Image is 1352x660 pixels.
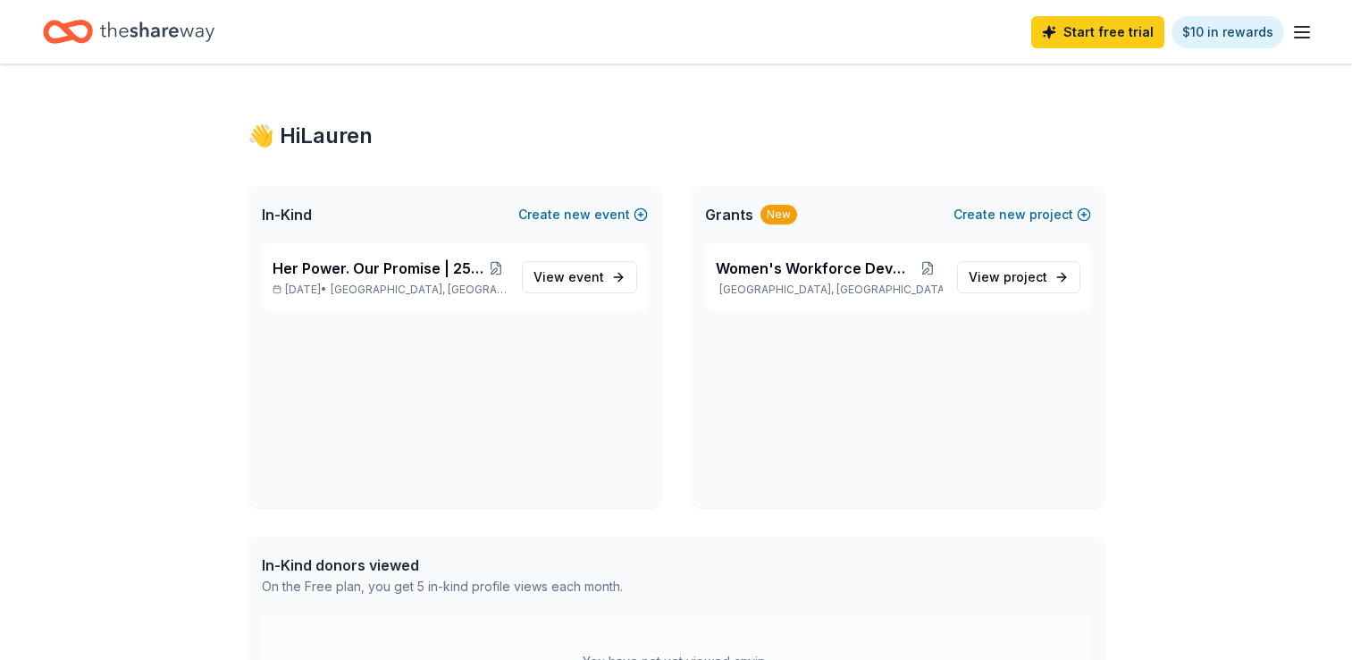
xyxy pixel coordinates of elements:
[716,283,943,297] p: [GEOGRAPHIC_DATA], [GEOGRAPHIC_DATA]
[262,554,623,576] div: In-Kind donors viewed
[1171,16,1284,48] a: $10 in rewards
[331,283,507,297] span: [GEOGRAPHIC_DATA], [GEOGRAPHIC_DATA]
[533,267,604,288] span: View
[273,283,508,297] p: [DATE] •
[705,204,753,225] span: Grants
[262,576,623,597] div: On the Free plan, you get 5 in-kind profile views each month.
[969,267,1047,288] span: View
[957,261,1080,293] a: View project
[568,269,604,284] span: event
[518,204,648,225] button: Createnewevent
[248,122,1105,150] div: 👋 Hi Lauren
[262,204,312,225] span: In-Kind
[43,11,214,53] a: Home
[564,204,591,225] span: new
[953,204,1091,225] button: Createnewproject
[522,261,637,293] a: View event
[760,205,797,224] div: New
[273,258,485,279] span: Her Power. Our Promise | 25th Anniversary Gala
[716,258,913,279] span: Women's Workforce Development
[1031,16,1164,48] a: Start free trial
[999,204,1026,225] span: new
[1004,269,1047,284] span: project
